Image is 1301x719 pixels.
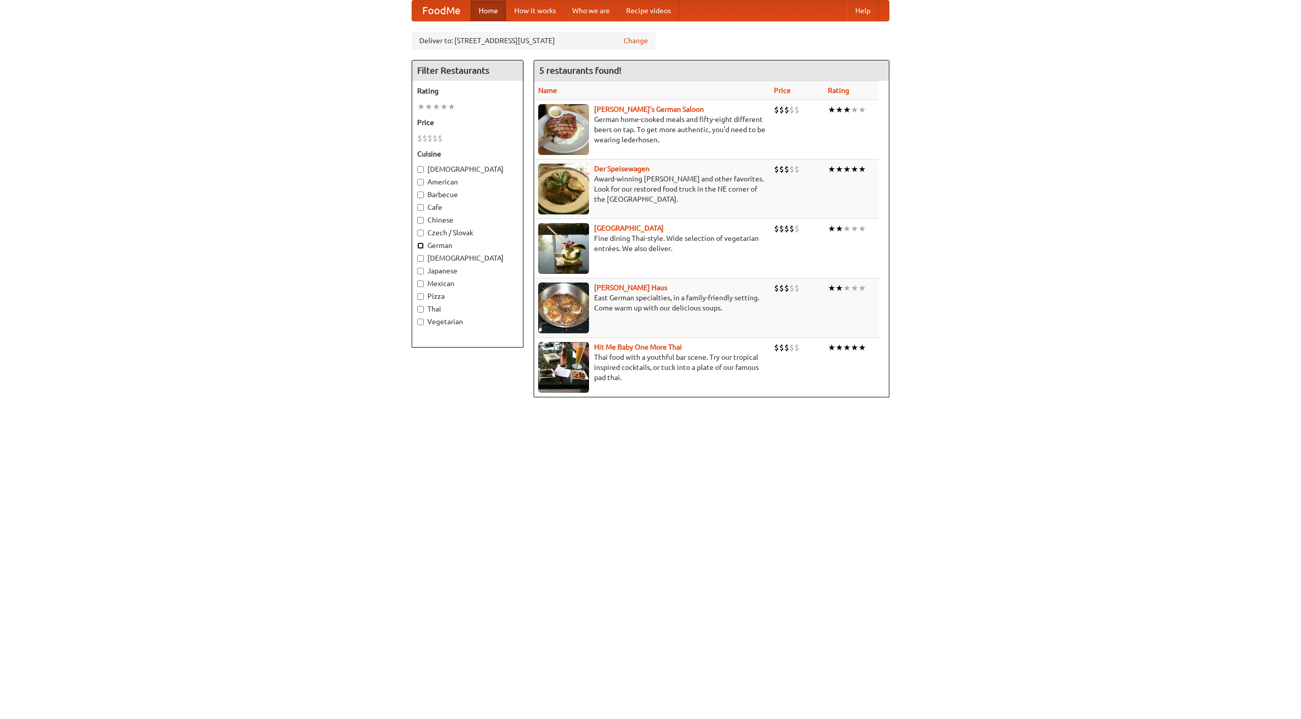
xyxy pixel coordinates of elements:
li: ★ [858,104,866,115]
h5: Rating [417,86,518,96]
li: $ [789,104,794,115]
li: ★ [828,104,835,115]
img: speisewagen.jpg [538,164,589,214]
li: ★ [858,342,866,353]
label: Thai [417,304,518,314]
a: Home [471,1,506,21]
img: kohlhaus.jpg [538,283,589,333]
li: $ [779,342,784,353]
p: Fine dining Thai-style. Wide selection of vegetarian entrées. We also deliver. [538,233,766,254]
li: ★ [843,223,851,234]
li: ★ [851,342,858,353]
a: [PERSON_NAME]'s German Saloon [594,105,704,113]
li: $ [789,164,794,175]
img: esthers.jpg [538,104,589,155]
label: Vegetarian [417,317,518,327]
li: $ [774,283,779,294]
a: Hit Me Baby One More Thai [594,343,682,351]
a: [GEOGRAPHIC_DATA] [594,224,664,232]
h4: Filter Restaurants [412,60,523,81]
li: $ [779,223,784,234]
li: $ [774,104,779,115]
li: $ [774,164,779,175]
li: ★ [851,104,858,115]
ng-pluralize: 5 restaurants found! [539,66,622,75]
li: $ [789,283,794,294]
li: $ [422,133,427,144]
div: Deliver to: [STREET_ADDRESS][US_STATE] [412,32,656,50]
li: $ [794,283,799,294]
li: ★ [432,101,440,112]
li: ★ [417,101,425,112]
li: ★ [843,104,851,115]
li: ★ [851,223,858,234]
label: Barbecue [417,190,518,200]
label: Cafe [417,202,518,212]
li: $ [794,223,799,234]
label: American [417,177,518,187]
input: [DEMOGRAPHIC_DATA] [417,166,424,173]
li: ★ [835,104,843,115]
li: ★ [828,342,835,353]
li: $ [417,133,422,144]
a: Help [847,1,879,21]
li: $ [794,164,799,175]
li: ★ [448,101,455,112]
label: Czech / Slovak [417,228,518,238]
h5: Cuisine [417,149,518,159]
li: ★ [835,342,843,353]
li: $ [789,223,794,234]
input: Czech / Slovak [417,230,424,236]
input: Barbecue [417,192,424,198]
label: Japanese [417,266,518,276]
li: ★ [843,342,851,353]
li: ★ [843,283,851,294]
li: $ [789,342,794,353]
label: German [417,240,518,251]
img: satay.jpg [538,223,589,274]
a: [PERSON_NAME] Haus [594,284,667,292]
li: $ [438,133,443,144]
li: ★ [858,223,866,234]
input: German [417,242,424,249]
li: ★ [851,283,858,294]
li: ★ [440,101,448,112]
input: [DEMOGRAPHIC_DATA] [417,255,424,262]
a: Der Speisewagen [594,165,649,173]
label: Mexican [417,278,518,289]
li: $ [779,104,784,115]
li: $ [774,342,779,353]
li: ★ [843,164,851,175]
input: American [417,179,424,185]
li: $ [774,223,779,234]
a: Recipe videos [618,1,679,21]
input: Mexican [417,280,424,287]
label: Pizza [417,291,518,301]
li: $ [779,164,784,175]
li: ★ [851,164,858,175]
li: ★ [828,223,835,234]
li: $ [794,342,799,353]
label: [DEMOGRAPHIC_DATA] [417,253,518,263]
li: $ [427,133,432,144]
input: Japanese [417,268,424,274]
li: $ [432,133,438,144]
a: How it works [506,1,564,21]
p: East German specialties, in a family-friendly setting. Come warm up with our delicious soups. [538,293,766,313]
li: $ [784,283,789,294]
li: ★ [828,283,835,294]
input: Pizza [417,293,424,300]
li: ★ [425,101,432,112]
p: German home-cooked meals and fifty-eight different beers on tap. To get more authentic, you'd nee... [538,114,766,145]
li: ★ [835,164,843,175]
li: $ [794,104,799,115]
li: $ [779,283,784,294]
img: babythai.jpg [538,342,589,393]
li: $ [784,342,789,353]
li: ★ [858,164,866,175]
label: [DEMOGRAPHIC_DATA] [417,164,518,174]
